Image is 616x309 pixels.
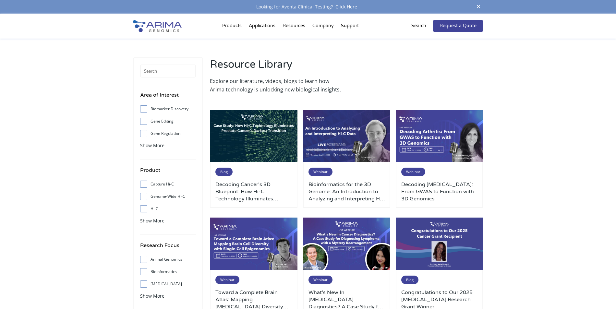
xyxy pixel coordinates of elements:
[333,4,360,10] a: Click Here
[140,218,164,224] span: Show More
[433,20,483,32] a: Request a Quote
[401,181,478,202] a: Decoding [MEDICAL_DATA]: From GWAS to Function with 3D Genomics
[140,129,196,138] label: Gene Regulation
[140,104,196,114] label: Biomarker Discovery
[210,77,343,94] p: Explore our literature, videos, blogs to learn how Arima technology is unlocking new biological i...
[308,168,332,176] span: Webinar
[210,110,297,162] img: Arima-March-Blog-Post-Banner-3-500x300.jpg
[133,3,483,11] div: Looking for Aventa Clinical Testing?
[308,276,332,284] span: Webinar
[215,276,239,284] span: Webinar
[140,293,164,299] span: Show More
[303,218,391,270] img: October-2024-Webinar-Anthony-and-Mina-500x300.jpg
[140,267,196,277] label: Bioinformatics
[140,65,196,77] input: Search
[396,218,483,270] img: genome-assembly-grant-2025-500x300.png
[140,192,196,201] label: Genome-Wide Hi-C
[401,276,418,284] span: Blog
[140,279,196,289] label: [MEDICAL_DATA]
[396,110,483,162] img: October-2023-Webinar-1-500x300.jpg
[140,255,196,264] label: Animal Genomics
[140,241,196,255] h4: Research Focus
[215,168,233,176] span: Blog
[215,181,292,202] a: Decoding Cancer’s 3D Blueprint: How Hi-C Technology Illuminates [MEDICAL_DATA] Cancer’s Darkest T...
[140,91,196,104] h4: Area of Interest
[210,57,343,77] h2: Resource Library
[140,204,196,214] label: Hi-C
[140,179,196,189] label: Capture Hi-C
[140,116,196,126] label: Gene Editing
[140,142,164,149] span: Show More
[303,110,391,162] img: Sep-2023-Webinar-500x300.jpg
[411,22,426,30] p: Search
[401,168,425,176] span: Webinar
[308,181,385,202] a: Bioinformatics for the 3D Genome: An Introduction to Analyzing and Interpreting Hi-C Data
[133,20,182,32] img: Arima-Genomics-logo
[140,166,196,179] h4: Product
[210,218,297,270] img: March-2024-Webinar-500x300.jpg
